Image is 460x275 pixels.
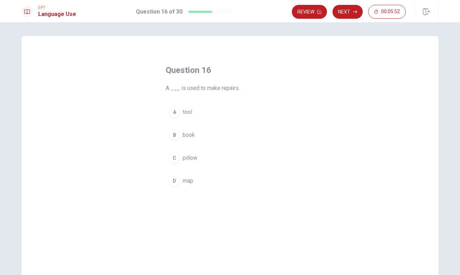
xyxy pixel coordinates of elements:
button: Bbook [166,126,294,144]
span: book [183,131,195,139]
button: Dmap [166,172,294,190]
div: D [169,175,180,186]
span: 00:05:52 [381,9,400,15]
span: A ___ is used to make repairs. [166,84,294,92]
span: map [183,177,193,185]
h1: Language Use [38,10,76,18]
div: C [169,152,180,164]
div: B [169,130,180,141]
div: A [169,107,180,118]
h4: Question 16 [166,65,294,76]
span: tool [183,108,192,116]
button: Atool [166,103,294,121]
span: EPT [38,5,76,10]
button: Cpillow [166,149,294,167]
button: Next [332,5,363,19]
button: Review [292,5,327,19]
button: 00:05:52 [368,5,406,19]
span: pillow [183,154,197,162]
h1: Question 16 of 30 [136,8,182,16]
